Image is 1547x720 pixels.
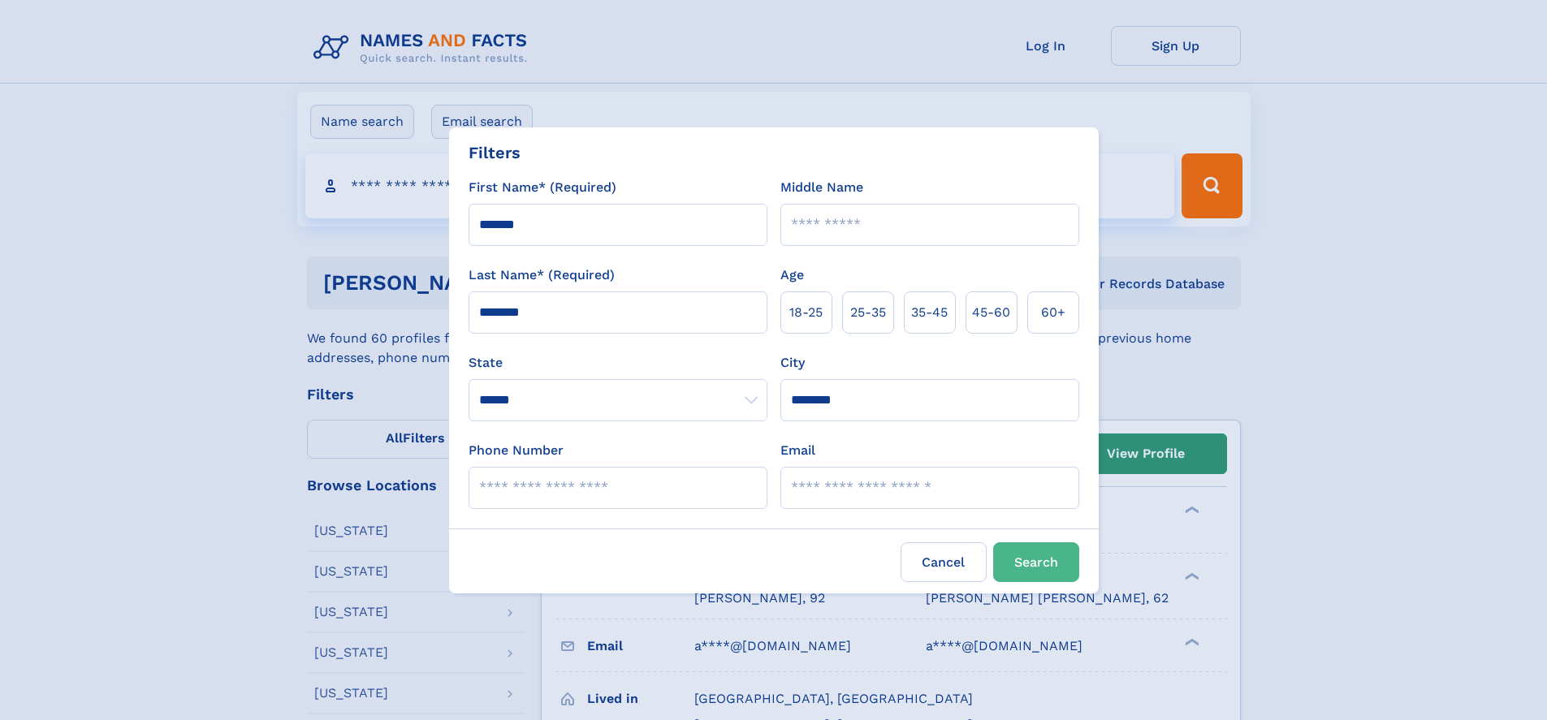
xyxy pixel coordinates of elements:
button: Search [993,542,1079,582]
label: Last Name* (Required) [469,265,615,285]
label: City [780,353,805,373]
label: Age [780,265,804,285]
label: Middle Name [780,178,863,197]
label: Phone Number [469,441,564,460]
span: 35‑45 [911,303,948,322]
span: 18‑25 [789,303,823,322]
span: 60+ [1041,303,1065,322]
label: First Name* (Required) [469,178,616,197]
span: 25‑35 [850,303,886,322]
label: Email [780,441,815,460]
div: Filters [469,140,521,165]
label: State [469,353,767,373]
span: 45‑60 [972,303,1010,322]
label: Cancel [901,542,987,582]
